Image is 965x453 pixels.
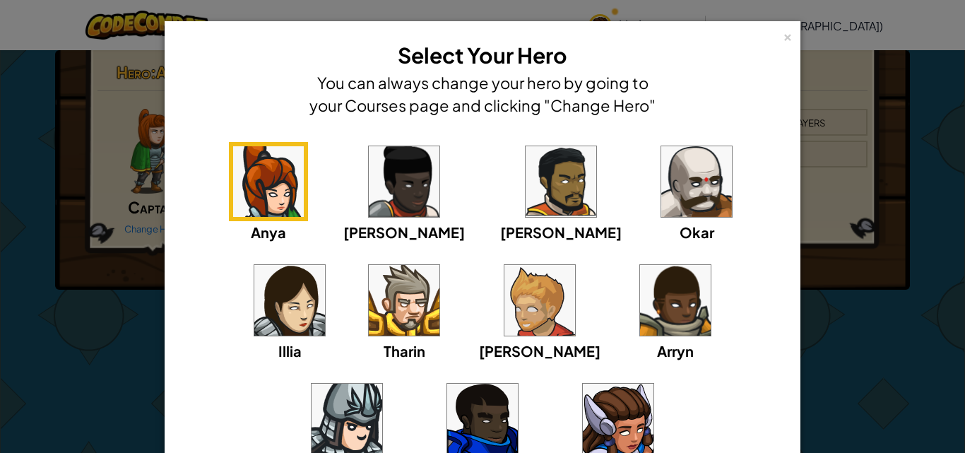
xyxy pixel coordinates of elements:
span: [PERSON_NAME] [500,223,622,241]
img: portrait.png [661,146,732,217]
img: portrait.png [254,265,325,336]
span: [PERSON_NAME] [343,223,465,241]
span: Okar [680,223,714,241]
img: portrait.png [369,146,439,217]
span: [PERSON_NAME] [479,342,600,360]
h4: You can always change your hero by going to your Courses page and clicking "Change Hero" [306,71,659,117]
img: portrait.png [369,265,439,336]
div: × [783,28,793,42]
span: Arryn [657,342,694,360]
span: Tharin [384,342,425,360]
span: Anya [251,223,286,241]
img: portrait.png [526,146,596,217]
span: Illia [278,342,302,360]
img: portrait.png [504,265,575,336]
img: portrait.png [233,146,304,217]
h3: Select Your Hero [306,40,659,71]
img: portrait.png [640,265,711,336]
